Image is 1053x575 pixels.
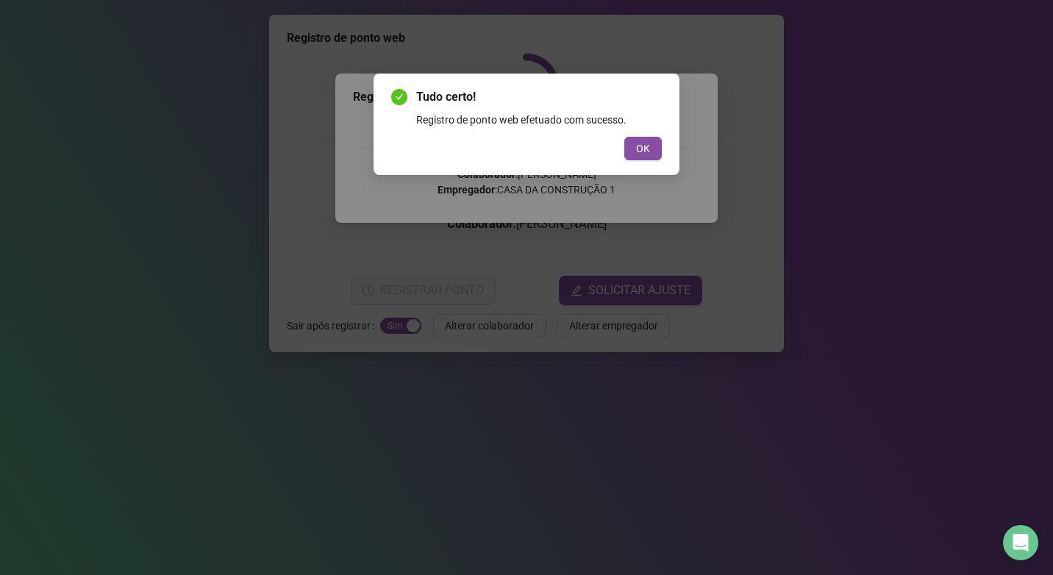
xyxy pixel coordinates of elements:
span: OK [636,140,650,157]
div: Registro de ponto web efetuado com sucesso. [416,112,662,128]
div: Open Intercom Messenger [1003,525,1038,560]
button: OK [624,137,662,160]
span: check-circle [391,89,407,105]
span: Tudo certo! [416,88,662,106]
